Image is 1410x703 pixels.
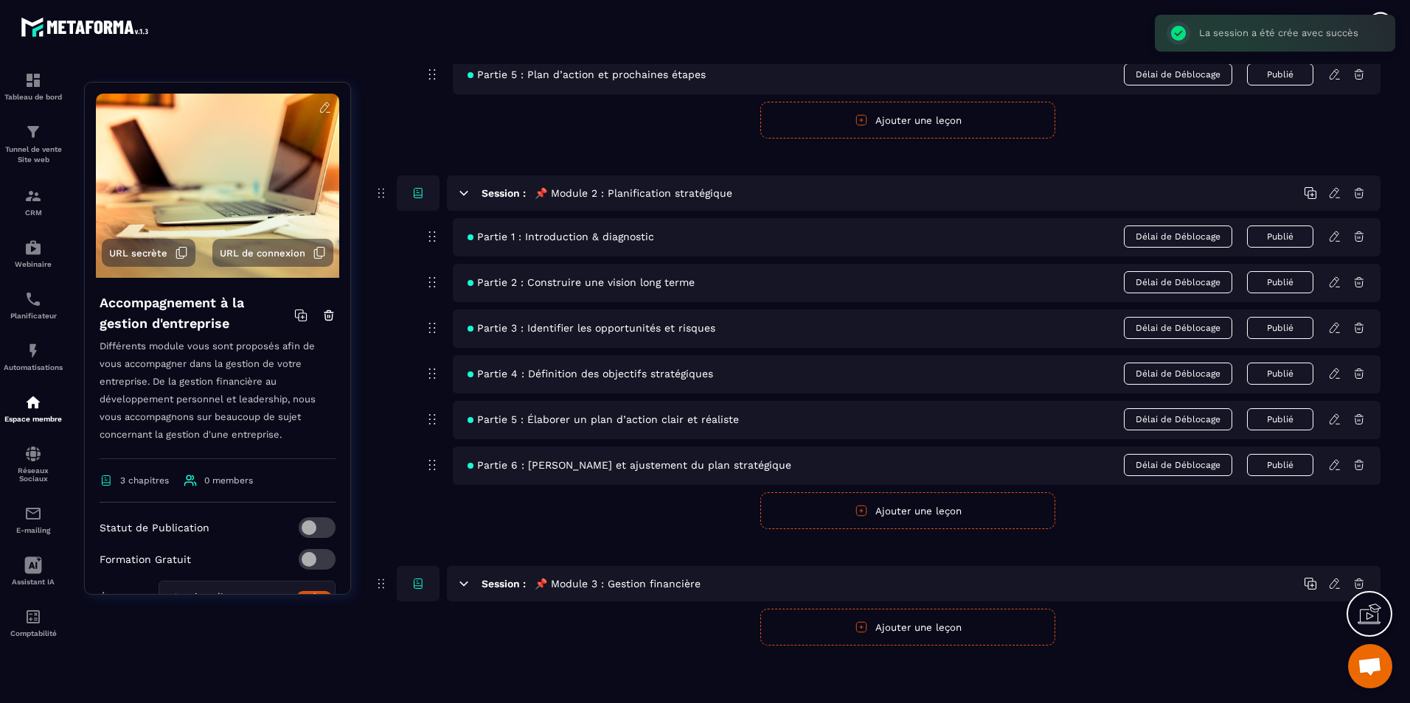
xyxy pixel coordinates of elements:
[24,394,42,411] img: automations
[24,608,42,626] img: accountant
[4,144,63,165] p: Tunnel de vente Site web
[1247,317,1313,339] button: Publié
[100,337,336,459] p: Différents module vous sont proposés afin de vous accompagner dans la gestion de votre entreprise...
[102,239,195,267] button: URL secrète
[482,578,526,590] h6: Session :
[760,492,1055,529] button: Ajouter une leçon
[468,69,706,80] span: Partie 5 : Plan d’action et prochaines étapes
[24,187,42,205] img: formation
[4,60,63,112] a: formationformationTableau de bord
[4,209,63,217] p: CRM
[468,231,654,242] span: Partie 1 : Introduction & diagnostic
[1124,408,1232,430] span: Délai de Déblocage
[4,312,63,320] p: Planificateur
[4,331,63,382] a: automationsautomationsAutomatisations
[1247,408,1313,430] button: Publié
[204,475,253,486] span: 0 members
[1247,63,1313,85] button: Publié
[109,248,167,259] span: URL secrète
[1124,454,1232,476] span: Délai de Déblocage
[4,176,63,228] a: formationformationCRM
[263,590,278,606] input: Search for option
[1124,63,1232,85] span: Délai de Déblocage
[1124,225,1232,248] span: Délai de Déblocage
[4,434,63,494] a: social-networksocial-networkRéseaux Sociaux
[4,112,63,176] a: formationformationTunnel de vente Site web
[279,592,287,604] button: Clear Selected
[24,123,42,141] img: formation
[4,597,63,648] a: accountantaccountantComptabilité
[24,290,42,308] img: scheduler
[21,13,153,41] img: logo
[100,293,294,334] h4: Accompagnement à la gestion d'entreprise
[1124,363,1232,385] span: Délai de Déblocage
[24,342,42,360] img: automations
[1348,644,1392,688] div: Ouvrir le chat
[168,590,263,606] span: Gestion d'entreprise
[4,415,63,423] p: Espace membre
[535,186,732,200] h5: 📌 Module 2 : Planification stratégique
[535,576,701,591] h5: 📌 Module 3 : Gestion financière
[100,522,209,534] p: Statut de Publication
[468,413,739,425] span: Partie 5 : Élaborer un plan d’action clair et réaliste
[212,239,333,267] button: URL de connexion
[24,71,42,89] img: formation
[4,629,63,637] p: Comptabilité
[4,526,63,534] p: E-mailing
[1247,225,1313,248] button: Publié
[4,279,63,331] a: schedulerschedulerPlanificateur
[1247,271,1313,293] button: Publié
[1124,271,1232,293] span: Délai de Déblocage
[4,382,63,434] a: automationsautomationsEspace membre
[24,239,42,256] img: automations
[468,276,695,288] span: Partie 2 : Construire une vision long terme
[4,260,63,268] p: Webinaire
[4,93,63,101] p: Tableau de bord
[159,581,336,615] div: Search for option
[4,363,63,371] p: Automatisations
[4,578,63,586] p: Assistant IA
[4,228,63,279] a: automationsautomationsWebinaire
[24,445,42,463] img: social-network
[4,466,63,483] p: Réseaux Sociaux
[1247,454,1313,476] button: Publié
[220,248,305,259] span: URL de connexion
[468,459,791,471] span: Partie 6 : [PERSON_NAME] et ajustement du plan stratégique
[4,545,63,597] a: Assistant IA
[482,187,526,199] h6: Session :
[120,475,169,486] span: 3 chapitres
[468,368,713,380] span: Partie 4 : Définition des objectifs stratégiques
[100,592,147,604] p: Étiqueter
[96,94,339,278] img: background
[1124,317,1232,339] span: Délai de Déblocage
[24,505,42,522] img: email
[468,322,715,334] span: Partie 3 : Identifier les opportunités et risques
[760,102,1055,139] button: Ajouter une leçon
[1247,363,1313,385] button: Publié
[4,494,63,545] a: emailemailE-mailing
[100,553,191,565] p: Formation Gratuit
[296,591,333,604] div: Créer
[760,609,1055,646] button: Ajouter une leçon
